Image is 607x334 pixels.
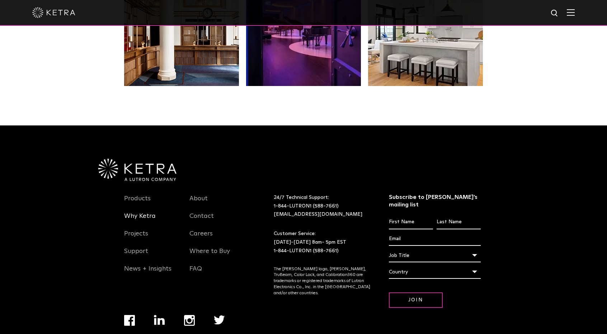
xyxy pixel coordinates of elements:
a: News + Insights [124,265,171,281]
p: Customer Service: [DATE]-[DATE] 8am- 5pm EST [274,230,371,255]
a: [EMAIL_ADDRESS][DOMAIN_NAME] [274,212,362,217]
a: Careers [189,230,213,246]
img: Ketra-aLutronCo_White_RGB [98,159,177,181]
img: search icon [550,9,559,18]
p: 24/7 Technical Support: [274,194,371,219]
a: About [189,195,208,211]
img: twitter [214,315,225,325]
img: instagram [184,315,195,326]
a: Products [124,195,151,211]
div: Job Title [389,249,481,262]
div: Country [389,265,481,279]
input: Join [389,292,443,308]
a: Where to Buy [189,247,230,264]
a: FAQ [189,265,202,281]
div: Navigation Menu [124,194,179,281]
a: Projects [124,230,148,246]
img: linkedin [154,315,165,325]
input: First Name [389,215,433,229]
a: Why Ketra [124,212,156,229]
img: Hamburger%20Nav.svg [567,9,575,16]
input: Last Name [437,215,481,229]
a: Support [124,247,148,264]
a: Contact [189,212,214,229]
a: 1-844-LUTRON1 (588-7661) [274,248,339,253]
img: facebook [124,315,135,326]
h3: Subscribe to [PERSON_NAME]’s mailing list [389,194,481,209]
div: Navigation Menu [189,194,244,281]
a: 1-844-LUTRON1 (588-7661) [274,204,339,209]
input: Email [389,232,481,246]
p: The [PERSON_NAME] logo, [PERSON_NAME], TruBeam, Color Lock, and Calibration360 are trademarks or ... [274,266,371,296]
img: ketra-logo-2019-white [32,7,75,18]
